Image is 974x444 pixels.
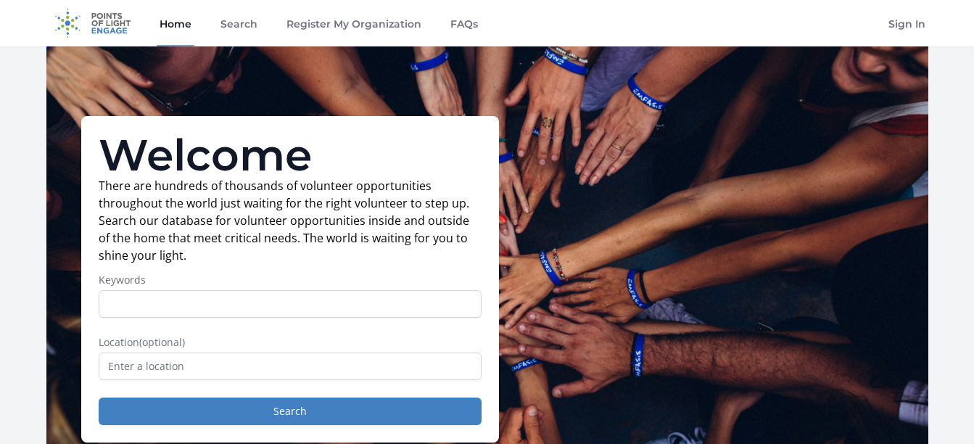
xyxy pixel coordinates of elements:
label: Location [99,335,482,350]
h1: Welcome [99,133,482,177]
span: (optional) [139,335,185,349]
label: Keywords [99,273,482,287]
input: Enter a location [99,353,482,380]
p: There are hundreds of thousands of volunteer opportunities throughout the world just waiting for ... [99,177,482,264]
button: Search [99,398,482,425]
